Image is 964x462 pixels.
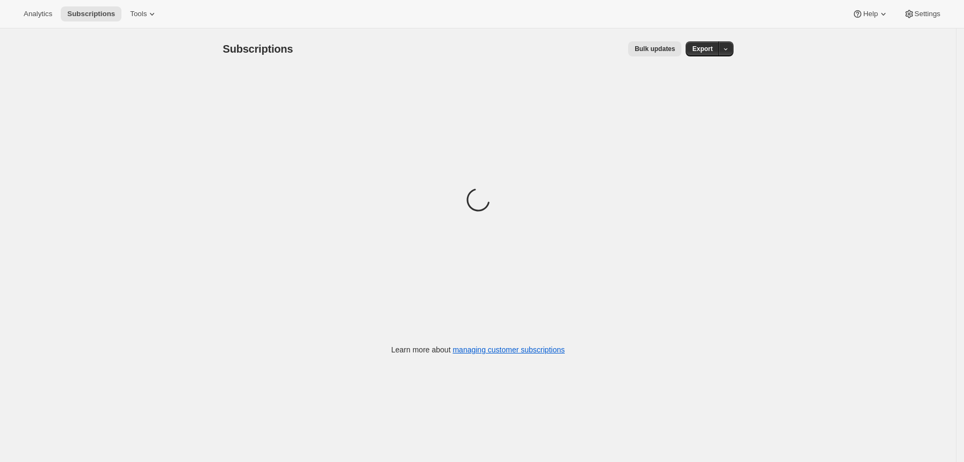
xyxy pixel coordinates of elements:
span: Analytics [24,10,52,18]
button: Help [846,6,895,21]
button: Settings [897,6,947,21]
span: Subscriptions [223,43,293,55]
span: Subscriptions [67,10,115,18]
span: Settings [915,10,940,18]
span: Bulk updates [635,45,675,53]
a: managing customer subscriptions [452,345,565,354]
button: Tools [124,6,164,21]
button: Export [686,41,719,56]
p: Learn more about [391,344,565,355]
button: Bulk updates [628,41,681,56]
span: Tools [130,10,147,18]
span: Export [692,45,713,53]
button: Analytics [17,6,59,21]
button: Subscriptions [61,6,121,21]
span: Help [863,10,877,18]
